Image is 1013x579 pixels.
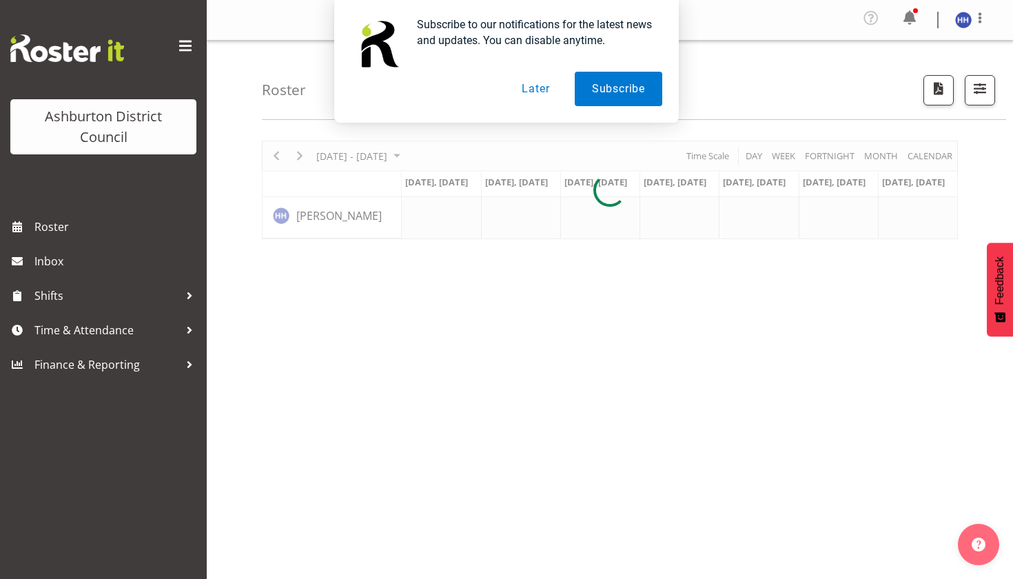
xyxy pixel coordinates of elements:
span: Roster [34,216,200,237]
span: Inbox [34,251,200,272]
div: Ashburton District Council [24,106,183,148]
div: Subscribe to our notifications for the latest news and updates. You can disable anytime. [406,17,662,48]
span: Shifts [34,285,179,306]
button: Later [504,72,566,106]
img: notification icon [351,17,406,72]
img: help-xxl-2.png [972,538,985,551]
button: Subscribe [575,72,662,106]
span: Feedback [994,256,1006,305]
span: Time & Attendance [34,320,179,341]
span: Finance & Reporting [34,354,179,375]
button: Feedback - Show survey [987,243,1013,336]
